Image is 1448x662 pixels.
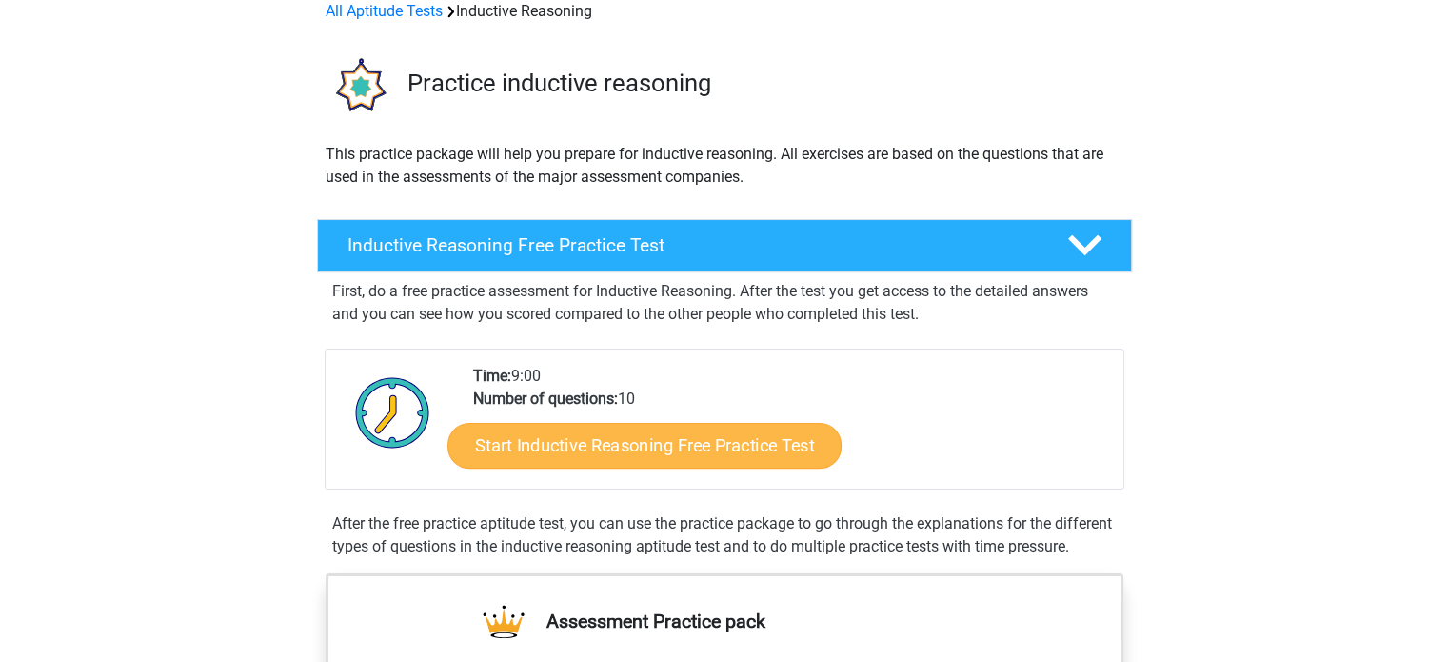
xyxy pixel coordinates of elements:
[309,219,1140,272] a: Inductive Reasoning Free Practice Test
[325,512,1124,558] div: After the free practice aptitude test, you can use the practice package to go through the explana...
[332,280,1117,326] p: First, do a free practice assessment for Inductive Reasoning. After the test you get access to th...
[447,422,842,468] a: Start Inductive Reasoning Free Practice Test
[326,143,1123,189] p: This practice package will help you prepare for inductive reasoning. All exercises are based on t...
[459,365,1122,489] div: 9:00 10
[326,2,443,20] a: All Aptitude Tests
[473,390,618,408] b: Number of questions:
[318,46,399,127] img: inductive reasoning
[347,234,1037,256] h4: Inductive Reasoning Free Practice Test
[473,367,511,385] b: Time:
[407,69,1117,98] h3: Practice inductive reasoning
[345,365,441,460] img: Clock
